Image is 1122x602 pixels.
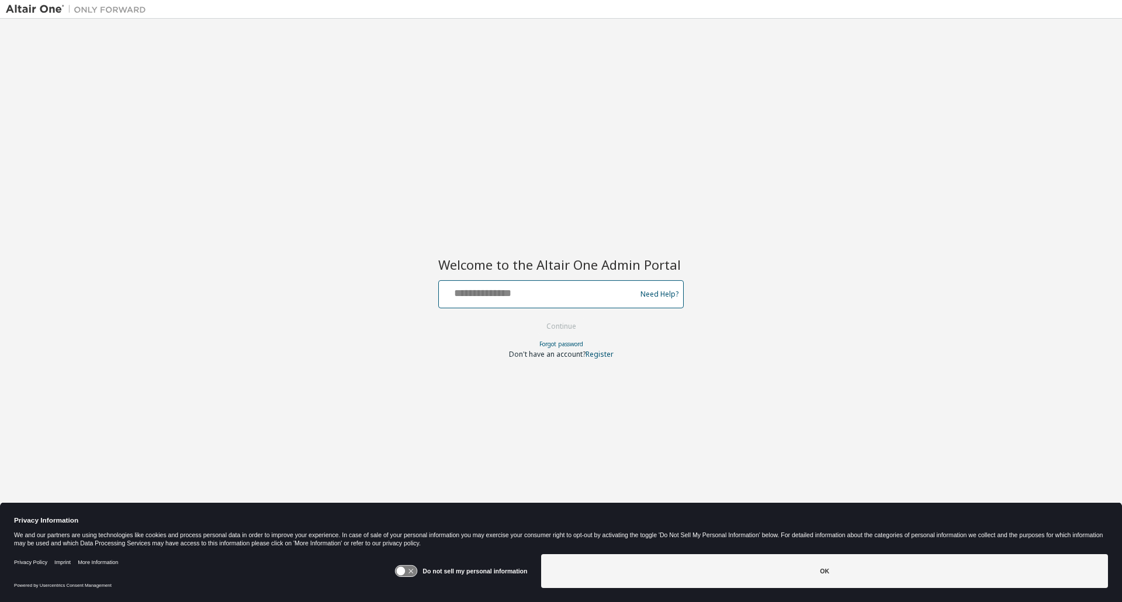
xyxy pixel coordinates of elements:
img: Altair One [6,4,152,15]
h2: Welcome to the Altair One Admin Portal [438,256,684,273]
a: Register [586,349,614,359]
a: Forgot password [539,340,583,348]
span: Don't have an account? [509,349,586,359]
